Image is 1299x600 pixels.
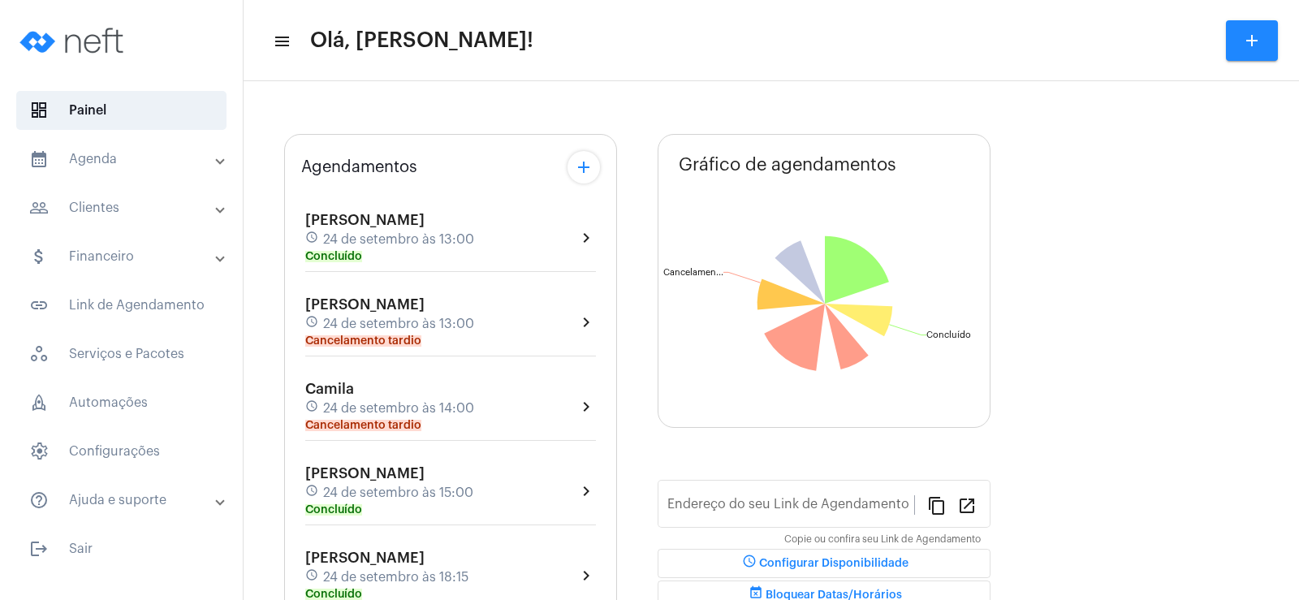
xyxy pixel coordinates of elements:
[957,495,977,515] mat-icon: open_in_new
[323,570,468,585] span: 24 de setembro às 18:15
[305,420,421,431] mat-chip: Cancelamento tardio
[740,558,908,569] span: Configurar Disponibilidade
[323,401,474,416] span: 24 de setembro às 14:00
[29,539,49,559] mat-icon: sidenav icon
[10,188,243,227] mat-expansion-panel-header: sidenav iconClientes
[667,500,914,515] input: Link
[323,317,474,331] span: 24 de setembro às 13:00
[29,344,49,364] span: sidenav icon
[301,158,417,176] span: Agendamentos
[13,8,135,73] img: logo-neft-novo-2.png
[16,286,227,325] span: Link de Agendamento
[29,296,49,315] mat-icon: sidenav icon
[658,549,990,578] button: Configurar Disponibilidade
[305,315,320,333] mat-icon: schedule
[10,140,243,179] mat-expansion-panel-header: sidenav iconAgenda
[29,490,49,510] mat-icon: sidenav icon
[740,554,759,573] mat-icon: schedule
[305,335,421,347] mat-chip: Cancelamento tardio
[29,247,217,266] mat-panel-title: Financeiro
[305,568,320,586] mat-icon: schedule
[323,486,473,500] span: 24 de setembro às 15:00
[927,495,947,515] mat-icon: content_copy
[310,28,533,54] span: Olá, [PERSON_NAME]!
[29,490,217,510] mat-panel-title: Ajuda e suporte
[16,383,227,422] span: Automações
[784,534,981,546] mat-hint: Copie ou confira seu Link de Agendamento
[29,101,49,120] span: sidenav icon
[273,32,289,51] mat-icon: sidenav icon
[663,268,723,277] text: Cancelamen...
[305,550,425,565] span: [PERSON_NAME]
[29,149,217,169] mat-panel-title: Agenda
[16,432,227,471] span: Configurações
[576,481,596,501] mat-icon: chevron_right
[679,155,896,175] span: Gráfico de agendamentos
[305,466,425,481] span: [PERSON_NAME]
[576,566,596,585] mat-icon: chevron_right
[305,382,354,396] span: Camila
[1242,31,1262,50] mat-icon: add
[29,393,49,412] span: sidenav icon
[305,297,425,312] span: [PERSON_NAME]
[576,313,596,332] mat-icon: chevron_right
[29,247,49,266] mat-icon: sidenav icon
[29,149,49,169] mat-icon: sidenav icon
[305,231,320,248] mat-icon: schedule
[574,158,593,177] mat-icon: add
[305,213,425,227] span: [PERSON_NAME]
[29,442,49,461] span: sidenav icon
[576,397,596,417] mat-icon: chevron_right
[305,504,362,516] mat-chip: Concluído
[29,198,217,218] mat-panel-title: Clientes
[305,484,320,502] mat-icon: schedule
[305,589,362,600] mat-chip: Concluído
[576,228,596,248] mat-icon: chevron_right
[10,481,243,520] mat-expansion-panel-header: sidenav iconAjuda e suporte
[16,529,227,568] span: Sair
[10,237,243,276] mat-expansion-panel-header: sidenav iconFinanceiro
[305,399,320,417] mat-icon: schedule
[16,91,227,130] span: Painel
[323,232,474,247] span: 24 de setembro às 13:00
[305,251,362,262] mat-chip: Concluído
[16,335,227,373] span: Serviços e Pacotes
[926,330,971,339] text: Concluído
[29,198,49,218] mat-icon: sidenav icon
